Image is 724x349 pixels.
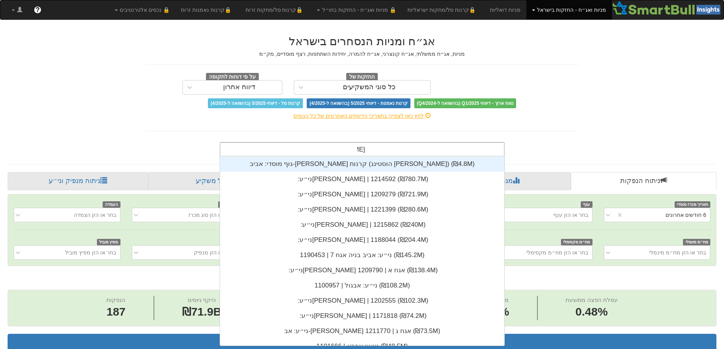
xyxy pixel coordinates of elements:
div: ני״ע: ‏אביב בניה אגח 7 | 1190453 ‎(₪145.2M)‎ [220,248,504,263]
a: ניתוח מנפיק וני״ע [8,172,148,190]
a: 🔒קרנות סל/מחקות זרות [240,0,311,19]
span: מח״מ מינמלי [683,239,710,245]
div: ני״ע: ‏[PERSON_NAME] | 1188044 ‎(₪204.4M)‎ [220,232,504,248]
a: 🔒קרנות סל/מחקות ישראליות [402,0,484,19]
h5: מניות, אג״ח ממשלתי, אג״ח קונצרני, אג״ח להמרה, יחידות השתתפות, רצף מוסדיים, מק״מ [146,51,579,57]
a: מניות דואליות [484,0,526,19]
div: בחר או הזן מפיץ מוביל [65,249,116,256]
div: ני״ע: ‏[PERSON_NAME] | 1214592 ‎(₪780.7M)‎ [220,172,504,187]
span: קרנות נאמנות - דיווחי 5/2025 (בהשוואה ל-4/2025) [307,98,410,108]
div: בחר או הזן הצמדה [74,211,116,219]
span: עמלת הפצה ממוצעת [566,297,617,303]
div: גוף מוסדי: ‏אביב-[PERSON_NAME] קרנות (הוסטינג [PERSON_NAME]) ‎(₪4.8M)‎ [220,156,504,172]
span: מפיץ מוביל [97,239,120,245]
div: 6 חודשים אחרונים [665,211,706,219]
span: 0.48% [566,304,617,320]
a: 🔒 נכסים אלטרנטיבים [109,0,176,19]
span: החזקות של [346,73,378,81]
span: קרנות סל - דיווחי 5/2025 (בהשוואה ל-4/2025) [208,98,303,108]
span: ? [35,6,40,14]
div: ני״ע: ‏אבגול | 1100957 ‎(₪108.2M)‎ [220,278,504,293]
h2: אג״ח ומניות הנסחרים בישראל [146,35,579,47]
a: מניות ואג״ח - החזקות בישראל [526,0,612,19]
span: ₪71.9B [182,305,222,318]
span: מח״מ מקסימלי [561,239,593,245]
span: 187 [106,304,125,320]
div: בחר או הזן ענף [553,211,588,219]
span: ענף [581,201,593,208]
a: ניתוח הנפקות [571,172,716,190]
div: בחר או הזן מח״מ מקסימלי [526,249,588,256]
span: על פי דוחות לתקופה [206,73,259,81]
div: ני״ע: ‏אב-[PERSON_NAME] אגח ג | 1211770 ‎(₪73.5M)‎ [220,324,504,339]
h2: ניתוח הנפקות - 6 חודשים אחרונים [8,273,716,286]
div: בחר או הזן סוג מכרז [189,211,234,219]
a: ? [28,0,47,19]
h3: תוצאות הנפקות [14,338,710,345]
div: ני״ע: ‏[PERSON_NAME] | 1202555 ‎(₪102.3M)‎ [220,293,504,308]
span: סוג מכרז [218,201,239,208]
div: ני״ע: ‏[PERSON_NAME] אגח א | 1209790 ‎(₪138.4M)‎ [220,263,504,278]
img: Smartbull [612,0,724,16]
div: ני״ע: ‏[PERSON_NAME] | 1171818 ‎(₪74.2M)‎ [220,308,504,324]
a: 🔒קרנות נאמנות זרות [175,0,240,19]
div: בחר או הזן מנפיק [194,249,234,256]
div: ני״ע: ‏[PERSON_NAME] | 1209279 ‎(₪721.9M)‎ [220,187,504,202]
span: טווח ארוך - דיווחי Q1/2025 (בהשוואה ל-Q4/2024) [414,98,516,108]
a: 🔒 מניות ואג״ח - החזקות בחו״ל [311,0,402,19]
div: דיווח אחרון [223,84,255,91]
a: פרופיל משקיע [148,172,291,190]
div: ני״ע: ‏[PERSON_NAME] | 1215862 ‎(₪240M)‎ [220,217,504,232]
span: הנפקות [106,297,125,303]
span: היקף גיוסים [188,297,216,303]
div: לחץ כאן לצפייה בתאריכי הדיווחים האחרונים של כל הגופים [140,112,585,120]
div: ני״ע: ‏[PERSON_NAME] | 1221399 ‎(₪280.6M)‎ [220,202,504,217]
span: הצמדה [103,201,120,208]
div: כל סוגי המשקיעים [343,84,396,91]
span: תאריך מכרז מוסדי [675,201,710,208]
div: בחר או הזן מח״מ מינמלי [649,249,706,256]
